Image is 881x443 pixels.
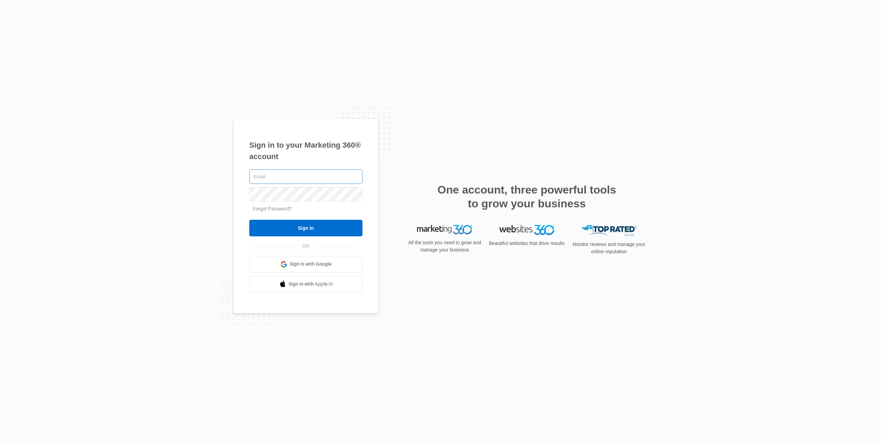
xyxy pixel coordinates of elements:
img: Top Rated Local [581,225,637,236]
a: Sign in with Apple Id [249,276,362,293]
input: Email [249,169,362,184]
span: Sign in with Apple Id [289,280,333,288]
p: Beautiful websites that drive results [488,240,565,247]
img: Websites 360 [499,225,554,235]
h1: Sign in to your Marketing 360® account [249,139,362,162]
img: Marketing 360 [417,225,472,235]
a: Forgot Password? [253,206,292,211]
span: Sign in with Google [290,260,332,268]
p: All the tools you need to grow and manage your business [406,239,483,254]
a: Sign in with Google [249,256,362,273]
h2: One account, three powerful tools to grow your business [435,183,618,210]
span: OR [298,243,314,250]
p: Monitor reviews and manage your online reputation [570,241,648,255]
input: Sign In [249,220,362,236]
